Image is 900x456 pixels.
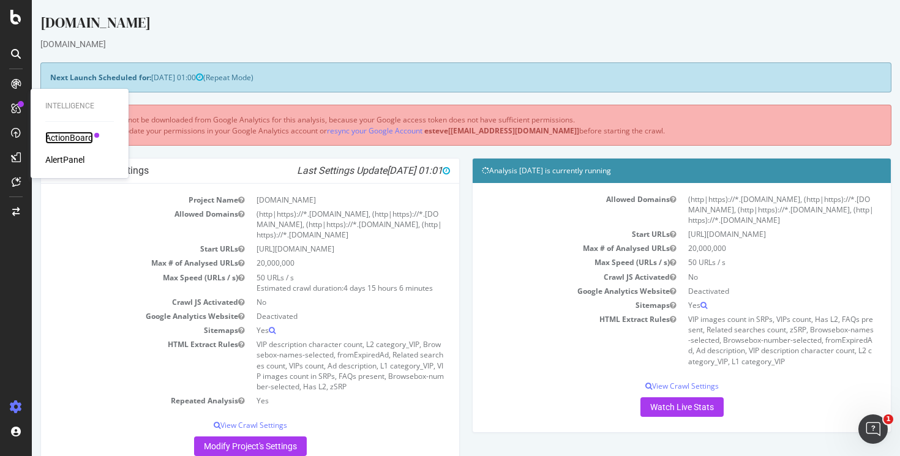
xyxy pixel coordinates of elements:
[450,227,650,241] td: Start URLs
[650,312,850,368] td: VIP images count in SRPs, VIPs count, Has L2, FAQs present, Related searches count, zSRP, Browseb...
[18,394,219,408] td: Repeated Analysis
[450,312,650,368] td: HTML Extract Rules
[650,227,850,241] td: [URL][DOMAIN_NAME]
[650,255,850,269] td: 50 URLs / s
[219,193,419,207] td: [DOMAIN_NAME]
[18,323,219,337] td: Sitemaps
[18,271,219,295] td: Max Speed (URLs / s)
[18,72,119,83] strong: Next Launch Scheduled for:
[9,38,860,50] div: [DOMAIN_NAME]
[650,270,850,284] td: No
[650,241,850,255] td: 20,000,000
[650,298,850,312] td: Yes
[450,241,650,255] td: Max # of Analysed URLs
[9,105,860,145] div: Visit information will not be downloaded from Google Analytics for this analysis, because your Go...
[9,62,860,92] div: (Repeat Mode)
[450,381,850,391] p: View Crawl Settings
[45,132,93,144] a: ActionBoard
[450,165,850,177] h4: Analysis [DATE] is currently running
[650,192,850,227] td: (http|https)://*.[DOMAIN_NAME], (http|https)://*.[DOMAIN_NAME], (http|https)://*.[DOMAIN_NAME], (...
[883,414,893,424] span: 1
[45,101,114,111] div: Intelligence
[219,242,419,256] td: [URL][DOMAIN_NAME]
[450,192,650,227] td: Allowed Domains
[355,165,418,176] span: [DATE] 01:01
[45,154,84,166] a: AlertPanel
[650,284,850,298] td: Deactivated
[219,309,419,323] td: Deactivated
[219,323,419,337] td: Yes
[450,270,650,284] td: Crawl JS Activated
[450,284,650,298] td: Google Analytics Website
[119,72,171,83] span: [DATE] 01:00
[18,309,219,323] td: Google Analytics Website
[392,125,547,136] b: esteve[[EMAIL_ADDRESS][DOMAIN_NAME]]
[312,283,401,293] span: 4 days 15 hours 6 minutes
[609,397,692,417] a: Watch Live Stats
[219,271,419,295] td: 50 URLs / s Estimated crawl duration:
[18,207,219,242] td: Allowed Domains
[18,193,219,207] td: Project Name
[265,165,418,177] i: Last Settings Update
[219,207,419,242] td: (http|https)://*.[DOMAIN_NAME], (http|https)://*.[DOMAIN_NAME], (http|https)://*.[DOMAIN_NAME], (...
[9,12,860,38] div: [DOMAIN_NAME]
[219,256,419,270] td: 20,000,000
[295,125,391,136] a: resync your Google Account
[18,337,219,394] td: HTML Extract Rules
[18,420,418,430] p: View Crawl Settings
[18,165,418,177] h4: Project Global Settings
[858,414,888,444] iframe: Intercom live chat
[219,295,419,309] td: No
[162,436,275,456] a: Modify Project's Settings
[450,255,650,269] td: Max Speed (URLs / s)
[18,242,219,256] td: Start URLs
[18,256,219,270] td: Max # of Analysed URLs
[18,295,219,309] td: Crawl JS Activated
[450,298,650,312] td: Sitemaps
[219,394,419,408] td: Yes
[219,337,419,394] td: VIP description character count, L2 category_VIP, Browsebox-names-selected, fromExpiredAd, Relate...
